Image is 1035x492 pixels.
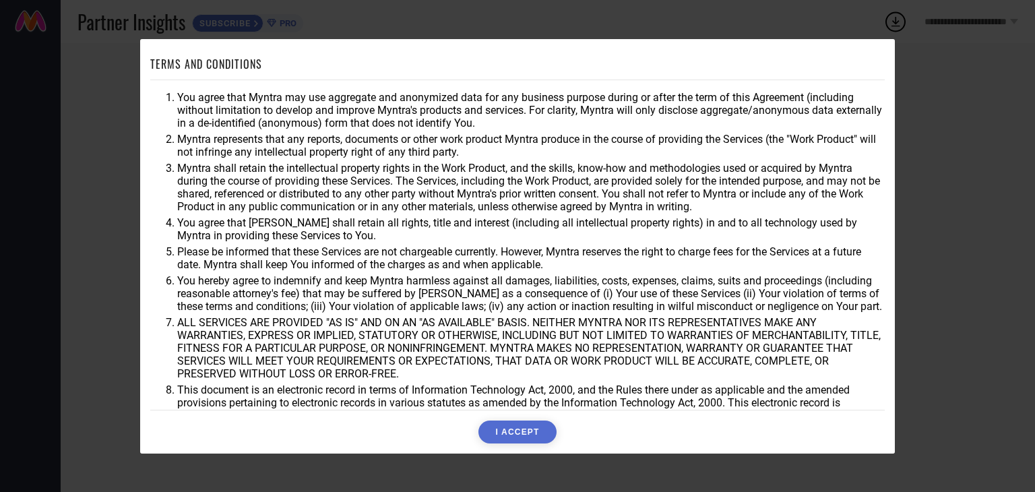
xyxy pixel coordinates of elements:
[478,421,556,443] button: I ACCEPT
[177,162,885,213] li: Myntra shall retain the intellectual property rights in the Work Product, and the skills, know-ho...
[177,216,885,242] li: You agree that [PERSON_NAME] shall retain all rights, title and interest (including all intellect...
[150,56,262,72] h1: TERMS AND CONDITIONS
[177,245,885,271] li: Please be informed that these Services are not chargeable currently. However, Myntra reserves the...
[177,133,885,158] li: Myntra represents that any reports, documents or other work product Myntra produce in the course ...
[177,316,885,380] li: ALL SERVICES ARE PROVIDED "AS IS" AND ON AN "AS AVAILABLE" BASIS. NEITHER MYNTRA NOR ITS REPRESEN...
[177,383,885,422] li: This document is an electronic record in terms of Information Technology Act, 2000, and the Rules...
[177,274,885,313] li: You hereby agree to indemnify and keep Myntra harmless against all damages, liabilities, costs, e...
[177,91,885,129] li: You agree that Myntra may use aggregate and anonymized data for any business purpose during or af...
